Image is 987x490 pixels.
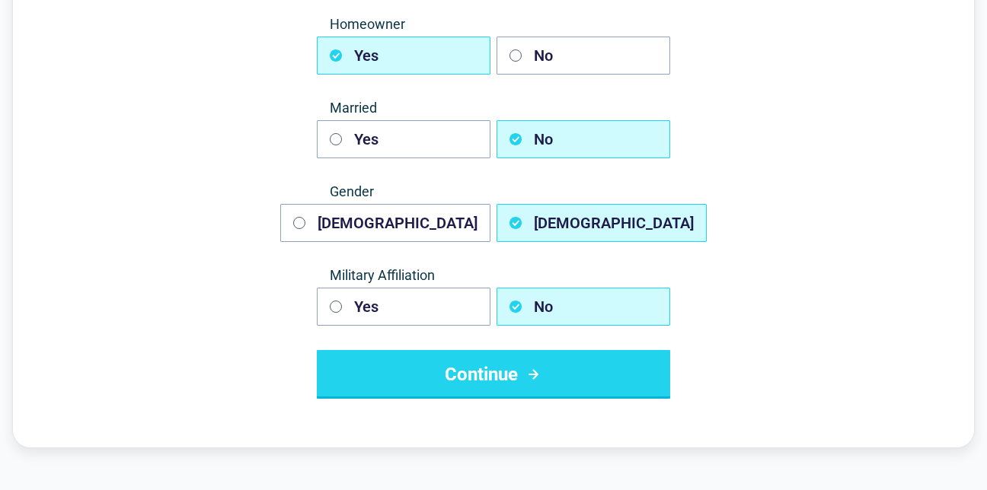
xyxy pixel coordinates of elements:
[317,350,670,399] button: Continue
[497,120,670,158] button: No
[317,266,670,285] span: Military Affiliation
[317,288,490,326] button: Yes
[317,99,670,117] span: Married
[317,183,670,201] span: Gender
[280,204,490,242] button: [DEMOGRAPHIC_DATA]
[317,15,670,33] span: Homeowner
[497,204,707,242] button: [DEMOGRAPHIC_DATA]
[317,120,490,158] button: Yes
[317,37,490,75] button: Yes
[497,37,670,75] button: No
[497,288,670,326] button: No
